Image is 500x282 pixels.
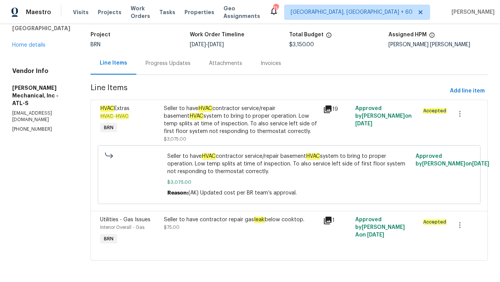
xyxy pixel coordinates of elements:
[100,105,114,112] em: HVAC
[323,105,351,114] div: 19
[189,113,204,119] em: HVAC
[100,114,129,118] span: -
[306,153,320,159] em: HVAC
[254,217,265,223] em: leak
[447,84,488,98] button: Add line item
[146,60,191,67] div: Progress Updates
[323,216,351,225] div: 1
[164,225,180,230] span: $75.00
[261,60,281,67] div: Invoices
[208,42,224,47] span: [DATE]
[448,8,495,16] span: [PERSON_NAME]
[273,5,278,12] div: 714
[164,137,186,141] span: $3,075.00
[388,32,427,37] h5: Assigned HPM
[388,42,488,47] div: [PERSON_NAME] [PERSON_NAME]
[12,126,72,133] p: [PHONE_NUMBER]
[12,110,72,123] p: [EMAIL_ADDRESS][DOMAIN_NAME]
[184,8,214,16] span: Properties
[289,42,314,47] span: $3,150.00
[12,67,72,75] h4: Vendor Info
[355,121,372,126] span: [DATE]
[450,86,485,96] span: Add line item
[190,42,206,47] span: [DATE]
[91,84,447,98] span: Line Items
[423,108,447,113] em: Accepted
[190,42,224,47] span: -
[26,8,51,16] span: Maestro
[326,32,332,42] span: The total cost of line items that have been proposed by Opendoor. This sum includes line items th...
[209,60,242,67] div: Attachments
[289,32,324,37] h5: Total Budget
[73,8,89,16] span: Visits
[355,106,412,126] span: Approved by [PERSON_NAME] on
[429,32,435,42] span: The hpm assigned to this work order.
[101,235,117,243] span: BRN
[91,32,110,37] h5: Project
[100,105,129,112] span: Extras
[190,32,244,37] h5: Work Order Timeline
[423,219,447,225] em: Accepted
[188,190,297,196] span: (AK) Updated cost per BR team’s approval.
[416,154,489,167] span: Approved by [PERSON_NAME] on
[12,24,72,32] h5: [GEOGRAPHIC_DATA]
[167,152,411,175] span: Seller to have contractor service/repair basement system to bring to proper operation. Low temp s...
[100,113,113,119] em: HVAC
[167,178,411,186] span: $3,075.00
[12,84,72,107] h5: [PERSON_NAME] Mechanical, Inc - ATL-S
[167,190,188,196] span: Reason:
[472,161,489,167] span: [DATE]
[101,124,117,131] span: BRN
[12,42,45,48] a: Home details
[115,113,129,119] em: HVAC
[100,225,144,230] span: Interior Overall - Gas
[164,216,319,224] div: Seller to have contractor repair gas below cooktop.
[198,105,212,112] em: HVAC
[100,59,127,67] div: Line Items
[164,105,319,135] div: Seller to have contractor service/repair basement system to bring to proper operation. Low temp s...
[131,5,150,20] span: Work Orders
[91,42,100,47] span: BRN
[100,217,150,222] span: Utilities - Gas Issues
[355,217,405,238] span: Approved by [PERSON_NAME] A on
[223,5,260,20] span: Geo Assignments
[98,8,121,16] span: Projects
[291,8,413,16] span: [GEOGRAPHIC_DATA], [GEOGRAPHIC_DATA] + 60
[367,232,384,238] span: [DATE]
[159,10,175,15] span: Tasks
[202,153,216,159] em: HVAC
